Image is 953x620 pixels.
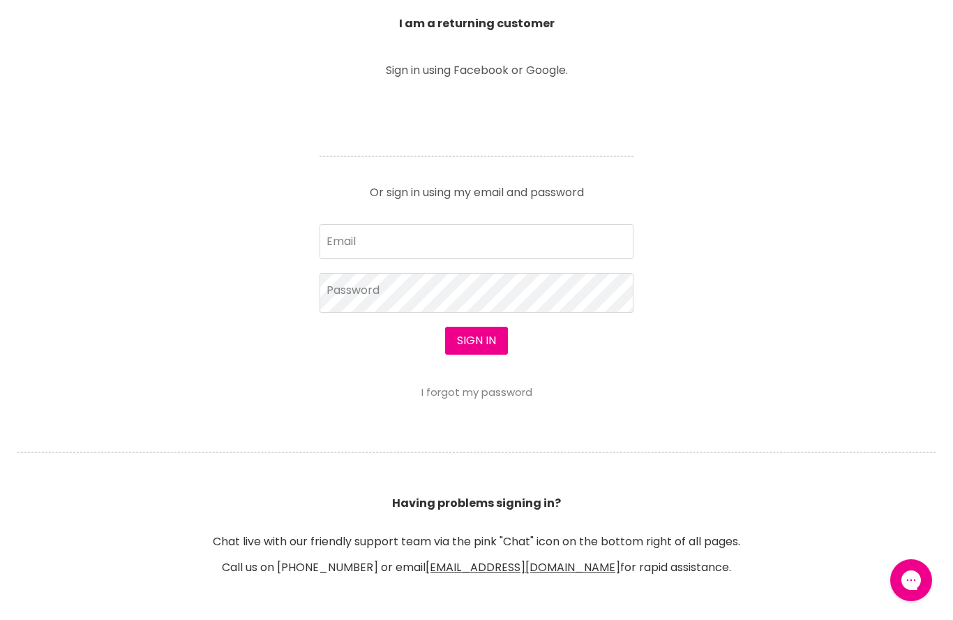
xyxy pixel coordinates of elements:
[320,176,633,198] p: Or sign in using my email and password
[399,15,555,31] b: I am a returning customer
[445,327,508,355] button: Sign in
[320,65,633,76] p: Sign in using Facebook or Google.
[426,559,620,575] a: [EMAIL_ADDRESS][DOMAIN_NAME]
[392,495,561,511] b: Having problems signing in?
[320,96,633,135] iframe: Social Login Buttons
[421,385,532,399] a: I forgot my password
[883,554,939,606] iframe: Gorgias live chat messenger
